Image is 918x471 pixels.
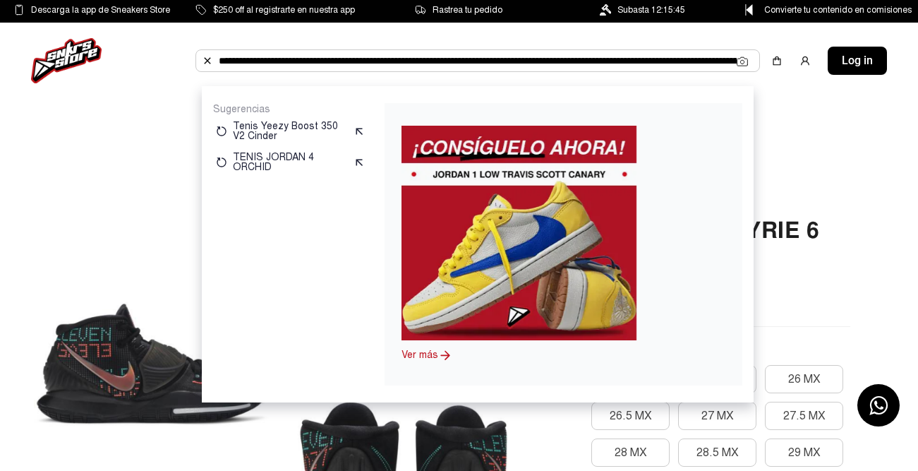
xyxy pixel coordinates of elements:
[842,52,873,69] span: Log in
[401,349,438,361] a: Ver más
[31,2,170,18] span: Descarga la app de Sneakers Store
[216,126,227,137] img: restart.svg
[216,157,227,168] img: restart.svg
[799,55,811,66] img: user
[202,55,213,66] img: Buscar
[737,56,748,67] img: Cámara
[765,402,843,430] button: 27.5 MX
[354,157,365,168] img: suggest.svg
[617,2,685,18] span: Subasta 12:15:45
[233,121,348,141] p: Tenis Yeezy Boost 350 V2 Cinder
[433,2,502,18] span: Rastrea tu pedido
[31,38,102,83] img: logo
[354,126,365,137] img: suggest.svg
[764,2,912,18] span: Convierte tu contenido en comisiones
[765,365,843,393] button: 26 MX
[213,103,368,116] p: Sugerencias
[213,2,355,18] span: $250 off al registrarte en nuestra app
[678,402,756,430] button: 27 MX
[591,402,670,430] button: 26.5 MX
[765,439,843,467] button: 29 MX
[233,153,348,172] p: TENIS JORDAN 4 ORCHID
[771,55,783,66] img: shopping
[740,4,758,16] img: Control Point Icon
[591,439,670,467] button: 28 MX
[678,439,756,467] button: 28.5 MX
